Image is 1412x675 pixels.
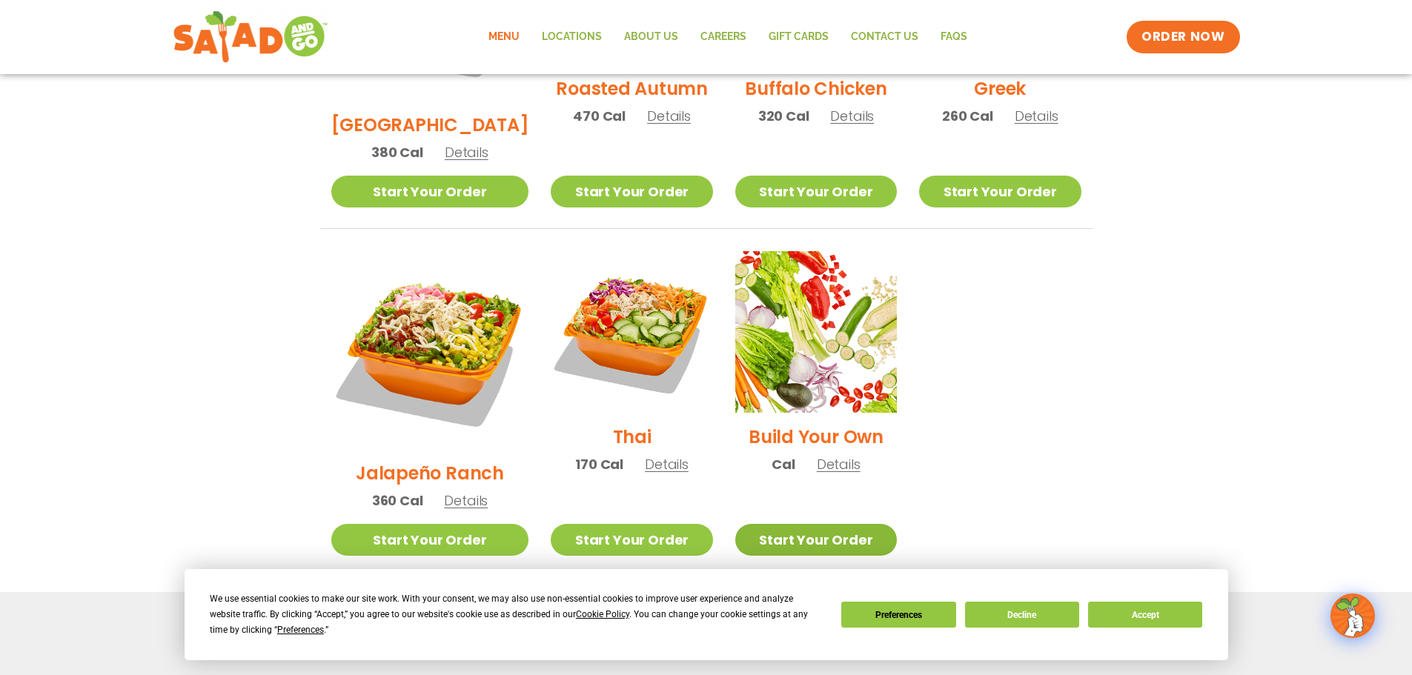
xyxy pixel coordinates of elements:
[749,424,884,450] h2: Build Your Own
[573,106,626,126] span: 470 Cal
[531,20,613,54] a: Locations
[185,569,1228,660] div: Cookie Consent Prompt
[645,455,689,473] span: Details
[745,76,886,102] h2: Buffalo Chicken
[840,20,929,54] a: Contact Us
[1088,602,1202,628] button: Accept
[613,20,689,54] a: About Us
[575,454,623,474] span: 170 Cal
[758,20,840,54] a: GIFT CARDS
[758,106,809,126] span: 320 Cal
[735,251,897,413] img: Product photo for Build Your Own
[772,454,795,474] span: Cal
[817,455,861,473] span: Details
[965,602,1079,628] button: Decline
[929,20,978,54] a: FAQs
[576,609,629,619] span: Cookie Policy
[1127,21,1239,53] a: ORDER NOW
[331,112,529,138] h2: [GEOGRAPHIC_DATA]
[647,107,691,125] span: Details
[210,591,823,638] div: We use essential cookies to make our site work. With your consent, we may also use non-essential ...
[331,251,529,449] img: Product photo for Jalapeño Ranch Salad
[551,524,712,556] a: Start Your Order
[830,107,874,125] span: Details
[1015,107,1058,125] span: Details
[1332,595,1373,636] img: wpChatIcon
[371,142,423,162] span: 380 Cal
[356,460,504,486] h2: Jalapeño Ranch
[1141,28,1224,46] span: ORDER NOW
[444,491,488,510] span: Details
[331,176,529,207] a: Start Your Order
[173,7,329,67] img: new-SAG-logo-768×292
[551,176,712,207] a: Start Your Order
[477,20,978,54] nav: Menu
[841,602,955,628] button: Preferences
[919,176,1081,207] a: Start Your Order
[735,176,897,207] a: Start Your Order
[613,424,652,450] h2: Thai
[372,491,423,511] span: 360 Cal
[277,625,324,635] span: Preferences
[735,524,897,556] a: Start Your Order
[974,76,1026,102] h2: Greek
[551,251,712,413] img: Product photo for Thai Salad
[445,143,488,162] span: Details
[689,20,758,54] a: Careers
[477,20,531,54] a: Menu
[331,524,529,556] a: Start Your Order
[556,76,708,102] h2: Roasted Autumn
[942,106,993,126] span: 260 Cal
